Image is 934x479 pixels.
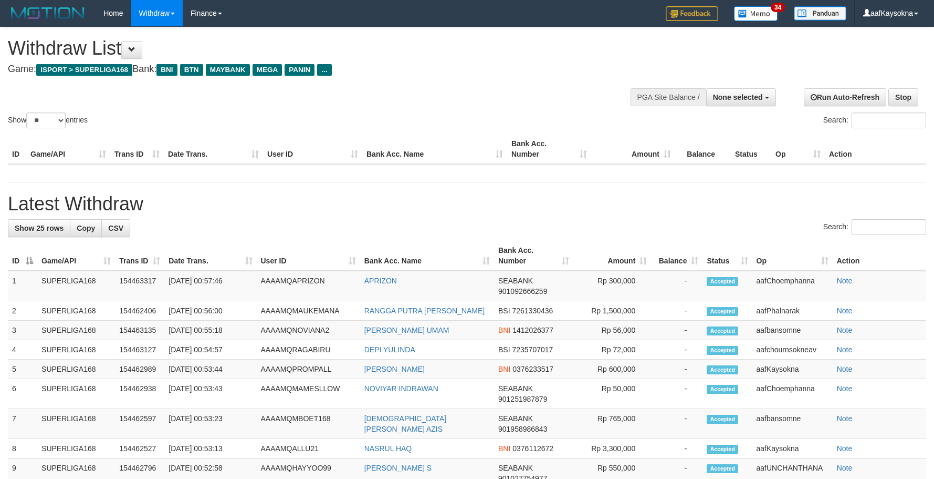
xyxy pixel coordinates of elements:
td: Rp 300,000 [573,271,651,301]
td: aafPhalnarak [752,301,833,321]
td: Rp 3,300,000 [573,439,651,458]
td: [DATE] 00:57:46 [164,271,256,301]
td: SUPERLIGA168 [37,409,115,439]
span: SEABANK [498,464,533,472]
th: Balance [675,134,731,164]
td: Rp 56,000 [573,321,651,340]
a: DEPI YULINDA [364,345,415,354]
a: NASRUL HAQ [364,444,412,453]
a: [PERSON_NAME] UMAM [364,326,449,334]
th: User ID: activate to sort column ascending [257,241,360,271]
a: APRIZON [364,277,397,285]
span: Copy 7261330436 to clipboard [512,307,553,315]
td: - [651,439,702,458]
div: PGA Site Balance / [631,88,706,106]
span: Accepted [707,445,738,454]
td: AAAAMQMAUKEMANA [257,301,360,321]
label: Search: [823,219,926,235]
td: - [651,379,702,409]
th: Bank Acc. Name [362,134,507,164]
span: Accepted [707,307,738,316]
th: User ID [263,134,362,164]
td: 154462406 [115,301,164,321]
span: BTN [180,64,203,76]
a: Note [837,384,853,393]
th: Date Trans. [164,134,263,164]
span: Copy [77,224,95,232]
span: Show 25 rows [15,224,64,232]
span: BNI [498,326,510,334]
span: 34 [771,3,785,12]
a: Show 25 rows [8,219,70,237]
a: Note [837,414,853,423]
th: Bank Acc. Name: activate to sort column ascending [360,241,494,271]
a: [PERSON_NAME] [364,365,425,373]
td: [DATE] 00:54:57 [164,340,256,360]
span: CSV [108,224,123,232]
td: aafbansomne [752,409,833,439]
td: AAAAMQMBOET168 [257,409,360,439]
span: Accepted [707,327,738,335]
th: Amount: activate to sort column ascending [573,241,651,271]
td: Rp 72,000 [573,340,651,360]
span: Accepted [707,415,738,424]
span: None selected [713,93,763,101]
span: Copy 7235707017 to clipboard [512,345,553,354]
a: Stop [888,88,918,106]
td: aafChoemphanna [752,271,833,301]
td: 154462989 [115,360,164,379]
th: ID: activate to sort column descending [8,241,37,271]
td: SUPERLIGA168 [37,271,115,301]
h1: Latest Withdraw [8,193,926,215]
th: Status: activate to sort column ascending [702,241,752,271]
a: Note [837,464,853,472]
td: AAAAMQPROMPALL [257,360,360,379]
td: Rp 50,000 [573,379,651,409]
span: Copy 901958986843 to clipboard [498,425,547,433]
td: aafKaysokna [752,439,833,458]
td: aafbansomne [752,321,833,340]
h4: Game: Bank: [8,64,612,75]
td: Rp 1,500,000 [573,301,651,321]
input: Search: [852,113,926,128]
td: - [651,271,702,301]
span: ... [317,64,331,76]
img: Button%20Memo.svg [734,6,778,21]
span: BNI [498,365,510,373]
span: Accepted [707,385,738,394]
th: Op: activate to sort column ascending [752,241,833,271]
td: Rp 765,000 [573,409,651,439]
a: RANGGA PUTRA [PERSON_NAME] [364,307,485,315]
td: [DATE] 00:53:23 [164,409,256,439]
th: Action [825,134,926,164]
span: Copy 0376233517 to clipboard [512,365,553,373]
td: 3 [8,321,37,340]
a: Note [837,326,853,334]
td: AAAAMQRAGABIRU [257,340,360,360]
td: 7 [8,409,37,439]
a: Note [837,277,853,285]
th: Status [731,134,771,164]
img: Feedback.jpg [666,6,718,21]
td: 154462527 [115,439,164,458]
span: Copy 0376112672 to clipboard [512,444,553,453]
a: Note [837,365,853,373]
a: Note [837,307,853,315]
img: MOTION_logo.png [8,5,88,21]
td: [DATE] 00:53:44 [164,360,256,379]
td: 6 [8,379,37,409]
td: AAAAMQMAMESLLOW [257,379,360,409]
td: aafKaysokna [752,360,833,379]
td: aafchournsokneav [752,340,833,360]
a: Note [837,345,853,354]
td: Rp 600,000 [573,360,651,379]
td: [DATE] 00:55:18 [164,321,256,340]
select: Showentries [26,113,66,128]
span: SEABANK [498,414,533,423]
td: SUPERLIGA168 [37,360,115,379]
input: Search: [852,219,926,235]
span: MEGA [253,64,282,76]
th: Balance: activate to sort column ascending [651,241,702,271]
span: BSI [498,345,510,354]
td: SUPERLIGA168 [37,340,115,360]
